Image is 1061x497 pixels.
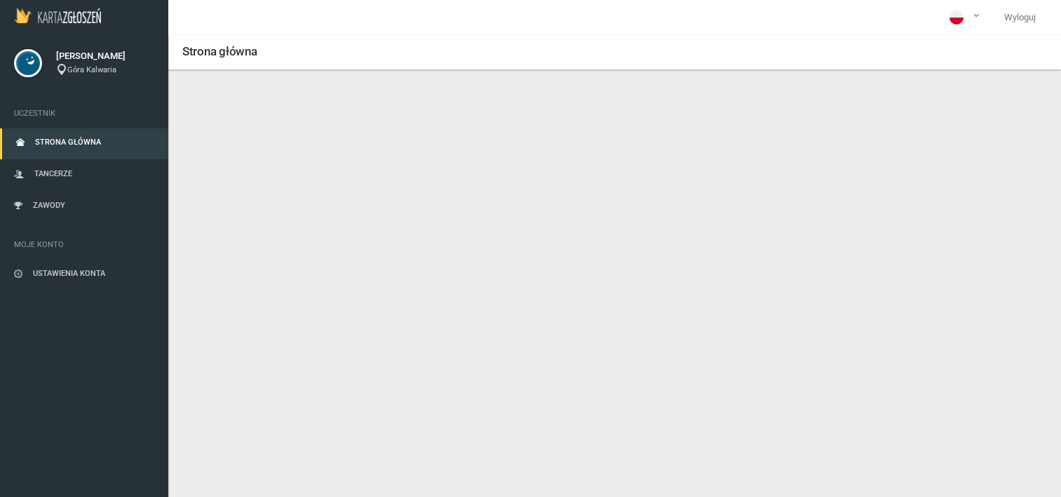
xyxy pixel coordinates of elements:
span: Ustawienia konta [33,269,105,278]
span: [PERSON_NAME] [56,49,154,63]
div: Góra Kalwaria [56,65,154,77]
span: Uczestnik [14,107,154,121]
img: svg [14,49,42,77]
span: Tancerze [34,169,72,178]
img: Logo [14,8,101,23]
span: Moje konto [14,238,154,252]
span: Strona główna [35,138,101,147]
span: Zawody [33,201,65,210]
span: Strona główna [182,44,257,58]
